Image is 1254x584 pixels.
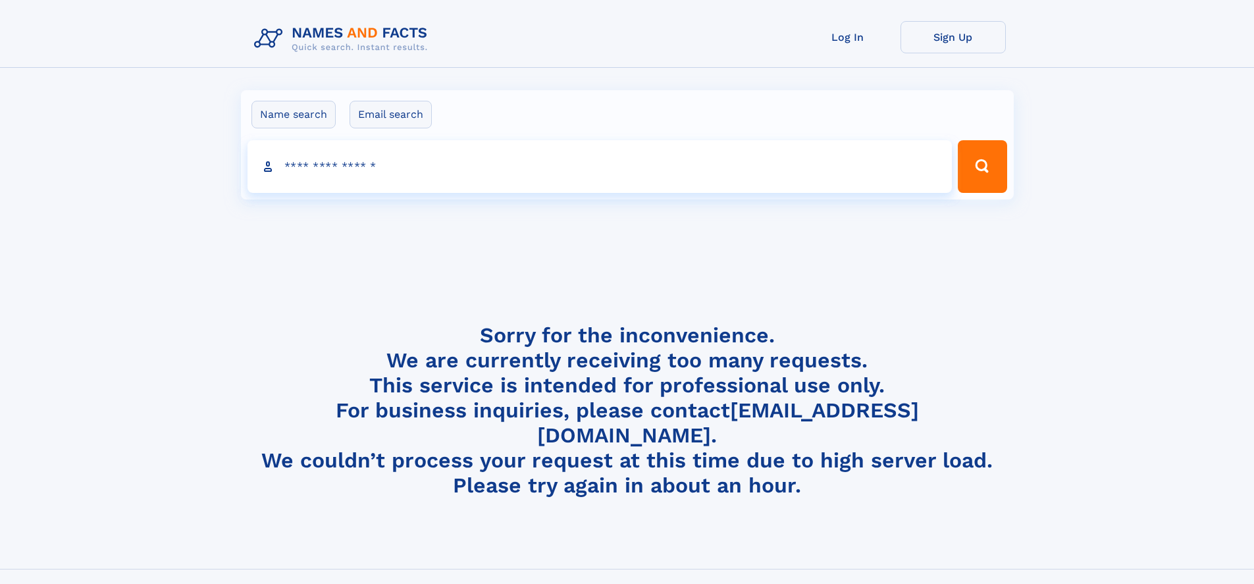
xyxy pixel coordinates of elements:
[251,101,336,128] label: Name search
[958,140,1006,193] button: Search Button
[795,21,901,53] a: Log In
[537,398,919,448] a: [EMAIL_ADDRESS][DOMAIN_NAME]
[901,21,1006,53] a: Sign Up
[249,21,438,57] img: Logo Names and Facts
[248,140,953,193] input: search input
[249,323,1006,498] h4: Sorry for the inconvenience. We are currently receiving too many requests. This service is intend...
[350,101,432,128] label: Email search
